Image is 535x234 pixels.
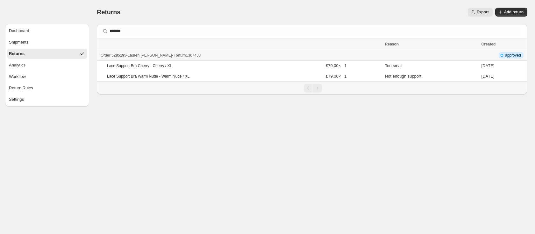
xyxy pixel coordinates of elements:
button: Add return [495,8,527,17]
button: Shipments [7,37,87,47]
button: Return Rules [7,83,87,93]
span: £79.00 × 1 [326,63,346,68]
button: Dashboard [7,26,87,36]
span: Add return [504,10,524,15]
td: Too small [383,61,480,71]
div: - [101,52,381,59]
span: Created [481,42,496,46]
button: Analytics [7,60,87,70]
span: Analytics [9,62,25,68]
span: Return Rules [9,85,33,91]
time: Saturday, September 20, 2025 at 11:10:55 AM [481,63,495,68]
p: Lace Support Bra Cherry - Cherry / XL [107,63,172,68]
span: Returns [9,51,25,57]
span: 5285195 [111,53,126,58]
span: Shipments [9,39,28,45]
button: Settings [7,94,87,105]
td: Not enough support [383,71,480,82]
span: - Return 1307438 [172,53,201,58]
span: Lauren [PERSON_NAME] [128,53,172,58]
time: Saturday, September 20, 2025 at 11:10:55 AM [481,74,495,79]
span: Reason [385,42,399,46]
span: Returns [97,9,120,16]
button: Workflow [7,72,87,82]
span: Workflow [9,73,26,80]
span: £79.00 × 1 [326,74,346,79]
span: Settings [9,96,24,103]
nav: Pagination [97,81,527,94]
span: Order [101,53,111,58]
span: approved [505,53,521,58]
p: Lace Support Bra Warm Nude - Warm Nude / XL [107,74,189,79]
span: Dashboard [9,28,29,34]
button: Export [468,8,493,17]
button: Returns [7,49,87,59]
span: Export [477,10,489,15]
